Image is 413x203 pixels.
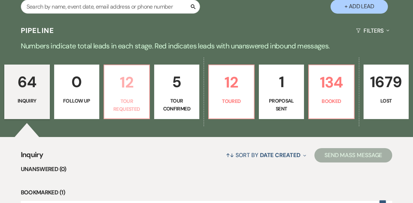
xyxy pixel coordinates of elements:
p: Inquiry [9,97,45,105]
p: 134 [313,70,350,94]
p: Follow Up [59,97,95,105]
button: Filters [353,21,392,40]
li: Bookmarked (1) [21,188,393,197]
p: 12 [109,70,145,94]
a: 12Tour Requested [104,65,150,119]
span: Date Created [260,151,300,159]
a: 1Proposal Sent [259,65,304,119]
p: 5 [159,70,195,94]
p: 0 [59,70,95,94]
a: 1679Lost [364,65,409,119]
span: Inquiry [21,149,43,165]
a: 12Toured [208,65,255,119]
p: Toured [213,97,250,105]
a: 134Booked [308,65,355,119]
a: 5Tour Confirmed [154,65,200,119]
button: Sort By Date Created [223,146,309,165]
li: Unanswered (0) [21,165,393,174]
p: 1 [264,70,300,94]
p: 64 [9,70,45,94]
h3: Pipeline [21,25,54,36]
p: Tour Requested [109,97,145,113]
button: Send Mass Message [314,148,393,162]
p: Lost [368,97,404,105]
a: 64Inquiry [4,65,50,119]
p: 1679 [368,70,404,94]
a: 0Follow Up [54,65,100,119]
p: 12 [213,70,250,94]
p: Booked [313,97,350,105]
span: ↑↓ [226,151,234,159]
p: Proposal Sent [264,97,300,113]
p: Tour Confirmed [159,97,195,113]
